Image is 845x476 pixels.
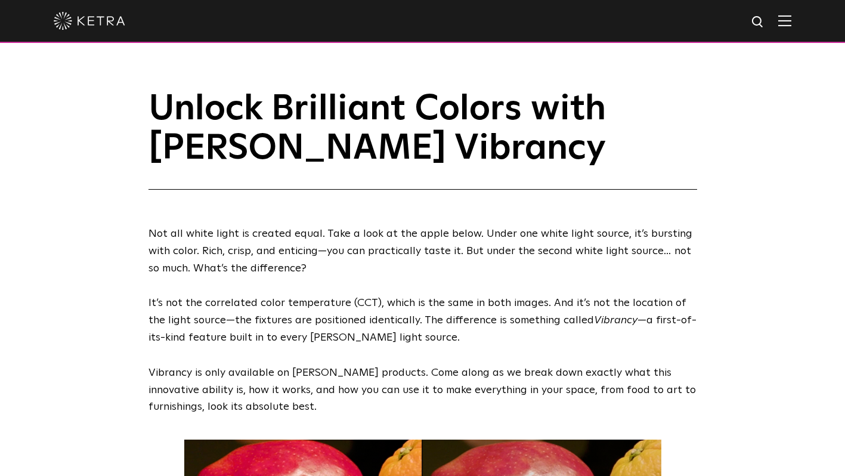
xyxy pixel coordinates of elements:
h1: Unlock Brilliant Colors with [PERSON_NAME] Vibrancy [148,89,697,190]
img: search icon [751,15,766,30]
img: Hamburger%20Nav.svg [778,15,791,26]
p: Vibrancy is only available on [PERSON_NAME] products. Come along as we break down exactly what th... [148,364,697,416]
img: ketra-logo-2019-white [54,12,125,30]
i: Vibrancy [594,315,637,326]
p: Not all white light is created equal. Take a look at the apple below. Under one white light sourc... [148,225,697,277]
p: It’s not the correlated color temperature (CCT), which is the same in both images. And it’s not t... [148,295,697,346]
